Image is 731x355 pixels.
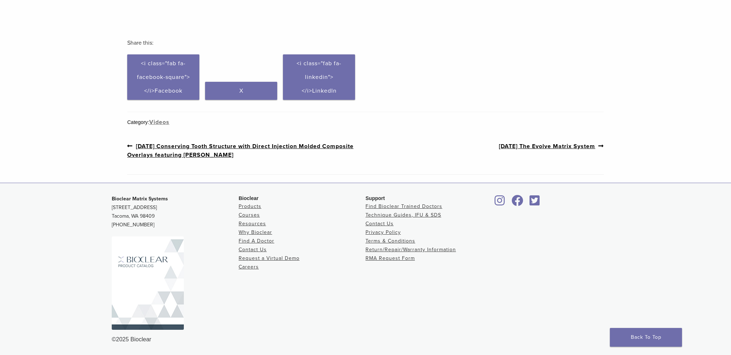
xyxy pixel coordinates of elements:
[297,60,341,94] span: <i class="fab fa-linkedin"></i>LinkedIn
[365,247,456,253] a: Return/Repair/Warranty Information
[239,203,261,209] a: Products
[127,118,604,127] div: Category:
[499,142,604,151] a: [DATE] The Evolve Matrix System
[127,127,604,174] nav: Post Navigation
[239,212,260,218] a: Courses
[365,229,401,235] a: Privacy Policy
[239,247,267,253] a: Contact Us
[283,54,355,100] a: <i class="fab fa-linkedin"></i>LinkedIn
[127,34,604,52] h3: Share this:
[365,255,415,261] a: RMA Request Form
[149,119,169,126] a: Videos
[365,195,385,201] span: Support
[127,142,365,159] a: [DATE] Conserving Tooth Structure with Direct Injection Molded Composite Overlays featuring [PERS...
[365,203,442,209] a: Find Bioclear Trained Doctors
[112,335,619,344] div: ©2025 Bioclear
[365,221,394,227] a: Contact Us
[509,199,526,207] a: Bioclear
[239,238,274,244] a: Find A Doctor
[527,199,542,207] a: Bioclear
[205,82,277,100] a: X
[137,60,190,94] span: <i class="fab fa-facebook-square"></i>Facebook
[239,264,259,270] a: Careers
[365,238,415,244] a: Terms & Conditions
[239,229,272,235] a: Why Bioclear
[492,199,508,207] a: Bioclear
[610,328,682,347] a: Back To Top
[112,236,184,330] img: Bioclear
[112,195,239,229] p: [STREET_ADDRESS] Tacoma, WA 98409 [PHONE_NUMBER]
[127,54,199,100] a: <i class="fab fa-facebook-square"></i>Facebook
[239,255,300,261] a: Request a Virtual Demo
[239,195,258,201] span: Bioclear
[112,196,168,202] strong: Bioclear Matrix Systems
[239,221,266,227] a: Resources
[239,87,243,94] span: X
[365,212,441,218] a: Technique Guides, IFU & SDS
